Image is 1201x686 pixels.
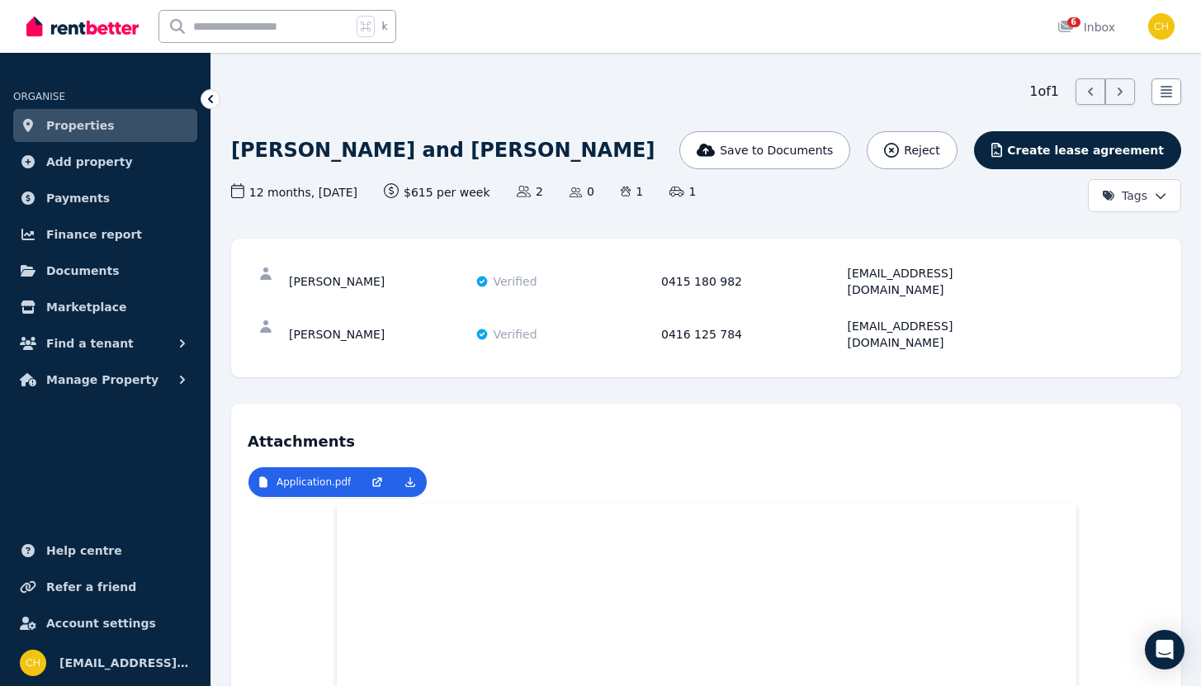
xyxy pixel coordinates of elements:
span: 1 [669,183,696,200]
a: Application.pdf [248,467,361,497]
span: Find a tenant [46,334,134,353]
button: Tags [1088,179,1181,212]
span: Save to Documents [720,142,833,158]
div: Inbox [1057,19,1115,35]
span: 1 of 1 [1029,82,1059,102]
span: Create lease agreement [1007,142,1164,158]
div: [PERSON_NAME] [289,318,470,351]
span: Help centre [46,541,122,561]
span: Payments [46,188,110,208]
span: Tags [1102,187,1147,204]
span: [EMAIL_ADDRESS][DOMAIN_NAME] [59,653,191,673]
div: 0416 125 784 [661,318,843,351]
div: [EMAIL_ADDRESS][DOMAIN_NAME] [848,318,1029,351]
span: k [381,20,387,33]
span: Verified [494,326,537,343]
button: Create lease agreement [974,131,1181,169]
img: RentBetter [26,14,139,39]
span: Properties [46,116,115,135]
a: Payments [13,182,197,215]
span: ORGANISE [13,91,65,102]
span: Marketplace [46,297,126,317]
span: Add property [46,152,133,172]
span: Documents [46,261,120,281]
span: Verified [494,273,537,290]
a: Finance report [13,218,197,251]
span: Manage Property [46,370,158,390]
div: 0415 180 982 [661,265,843,298]
button: Save to Documents [679,131,851,169]
span: Finance report [46,225,142,244]
button: Find a tenant [13,327,197,360]
a: Help centre [13,534,197,567]
img: chigu66@gmail.com [1148,13,1175,40]
a: Refer a friend [13,570,197,603]
div: [PERSON_NAME] [289,265,470,298]
span: $615 per week [384,183,490,201]
button: Manage Property [13,363,197,396]
img: chigu66@gmail.com [20,650,46,676]
span: Refer a friend [46,577,136,597]
span: Account settings [46,613,156,633]
a: Documents [13,254,197,287]
a: Download Attachment [394,467,427,497]
a: Open in new Tab [361,467,394,497]
span: 1 [621,183,643,200]
a: Add property [13,145,197,178]
a: Marketplace [13,291,197,324]
span: 6 [1067,17,1080,27]
h1: [PERSON_NAME] and [PERSON_NAME] [231,137,655,163]
div: Open Intercom Messenger [1145,630,1184,669]
span: Reject [904,142,939,158]
div: [EMAIL_ADDRESS][DOMAIN_NAME] [848,265,1029,298]
a: Properties [13,109,197,142]
p: Application.pdf [277,475,351,489]
span: 12 months , [DATE] [231,183,357,201]
a: Account settings [13,607,197,640]
button: Reject [867,131,957,169]
span: 2 [517,183,543,200]
span: 0 [570,183,594,200]
h4: Attachments [248,420,1165,453]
